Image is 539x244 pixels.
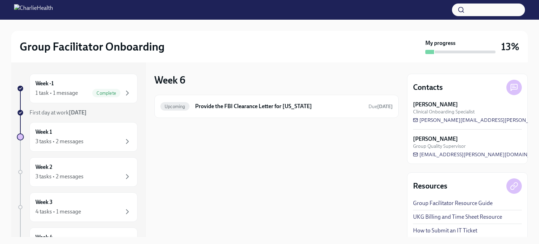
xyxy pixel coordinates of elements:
[413,82,443,93] h4: Contacts
[160,101,393,112] a: UpcomingProvide the FBI Clearance Letter for [US_STATE]Due[DATE]
[413,199,493,207] a: Group Facilitator Resource Guide
[154,74,185,86] h3: Week 6
[413,143,466,150] span: Group Quality Supervisor
[17,74,138,103] a: Week -11 task • 1 messageComplete
[377,104,393,110] strong: [DATE]
[92,91,120,96] span: Complete
[413,227,477,235] a: How to Submit an IT Ticket
[35,80,54,87] h6: Week -1
[413,213,502,221] a: UKG Billing and Time Sheet Resource
[413,101,458,108] strong: [PERSON_NAME]
[35,173,84,180] div: 3 tasks • 2 messages
[368,104,393,110] span: Due
[160,104,189,109] span: Upcoming
[17,109,138,117] a: First day at work[DATE]
[35,128,52,136] h6: Week 1
[17,192,138,222] a: Week 34 tasks • 1 message
[35,233,53,241] h6: Week 4
[35,208,81,216] div: 4 tasks • 1 message
[14,4,53,15] img: CharlieHealth
[368,103,393,110] span: October 8th, 2025 08:00
[17,122,138,152] a: Week 13 tasks • 2 messages
[35,89,78,97] div: 1 task • 1 message
[35,163,52,171] h6: Week 2
[35,198,53,206] h6: Week 3
[413,135,458,143] strong: [PERSON_NAME]
[413,108,475,115] span: Clinical Onboarding Specialist
[35,138,84,145] div: 3 tasks • 2 messages
[69,109,87,116] strong: [DATE]
[501,40,519,53] h3: 13%
[425,39,455,47] strong: My progress
[195,103,363,110] h6: Provide the FBI Clearance Letter for [US_STATE]
[29,109,87,116] span: First day at work
[413,181,447,191] h4: Resources
[17,157,138,187] a: Week 23 tasks • 2 messages
[20,40,165,54] h2: Group Facilitator Onboarding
